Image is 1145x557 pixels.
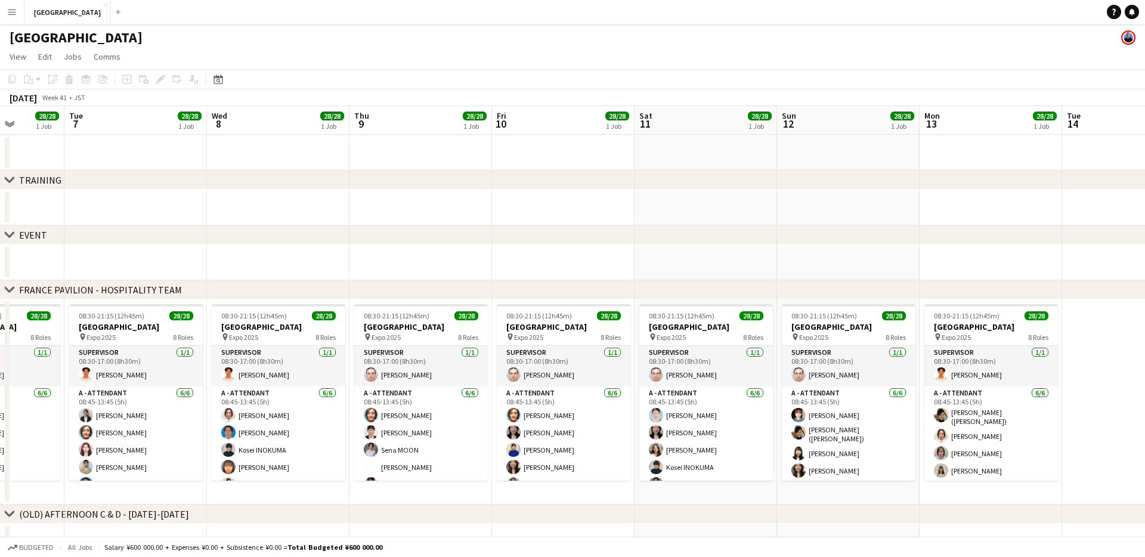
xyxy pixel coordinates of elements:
[497,304,630,481] app-job-card: 08:30-21:15 (12h45m)28/28[GEOGRAPHIC_DATA] Expo 20258 RolesSUPERVISOR1/108:30-17:00 (8h30m)[PERSO...
[69,386,203,513] app-card-role: A - ATTENDANT6/608:45-13:45 (5h)[PERSON_NAME][PERSON_NAME][PERSON_NAME][PERSON_NAME][PERSON_NAME]
[24,1,111,24] button: [GEOGRAPHIC_DATA]
[10,51,26,62] span: View
[782,386,915,517] app-card-role: A - ATTENDANT6/608:45-13:45 (5h)[PERSON_NAME][PERSON_NAME]([PERSON_NAME])[PERSON_NAME][PERSON_NAME]
[19,229,47,241] div: EVENT
[743,333,763,342] span: 8 Roles
[19,174,61,186] div: TRAINING
[372,333,401,342] span: Expo 2025
[354,304,488,481] app-job-card: 08:30-21:15 (12h45m)28/28[GEOGRAPHIC_DATA] Expo 20258 RolesSUPERVISOR1/108:30-17:00 (8h30m)[PERSO...
[597,311,621,320] span: 28/28
[229,333,258,342] span: Expo 2025
[924,110,940,121] span: Mon
[354,386,488,513] app-card-role: A - ATTENDANT6/608:45-13:45 (5h)[PERSON_NAME][PERSON_NAME]Sena MOON[PERSON_NAME][PERSON_NAME]
[657,333,686,342] span: Expo 2025
[782,304,915,481] app-job-card: 08:30-21:15 (12h45m)28/28[GEOGRAPHIC_DATA] Expo 20258 RolesSUPERVISOR1/108:30-17:00 (8h30m)[PERSO...
[59,49,86,64] a: Jobs
[605,112,629,120] span: 28/28
[10,92,37,104] div: [DATE]
[497,346,630,386] app-card-role: SUPERVISOR1/108:30-17:00 (8h30m)[PERSON_NAME]
[94,51,120,62] span: Comms
[514,333,543,342] span: Expo 2025
[10,29,143,47] h1: [GEOGRAPHIC_DATA]
[923,117,940,131] span: 13
[79,311,144,320] span: 08:30-21:15 (12h45m)
[104,543,382,552] div: Salary ¥600 000.00 + Expenses ¥0.00 + Subsistence ¥0.00 =
[74,93,85,102] div: JST
[38,51,52,62] span: Edit
[354,346,488,386] app-card-role: SUPERVISOR1/108:30-17:00 (8h30m)[PERSON_NAME]
[212,386,345,513] app-card-role: A - ATTENDANT6/608:45-13:45 (5h)[PERSON_NAME][PERSON_NAME]Kosei INOKUMA[PERSON_NAME][PERSON_NAME]
[639,110,652,121] span: Sat
[1121,30,1135,45] app-user-avatar: Michael Lamy
[454,311,478,320] span: 28/28
[1065,117,1081,131] span: 14
[791,311,857,320] span: 08:30-21:15 (12h45m)
[315,333,336,342] span: 8 Roles
[934,311,999,320] span: 08:30-21:15 (12h45m)
[497,110,506,121] span: Fri
[64,51,82,62] span: Jobs
[69,321,203,332] h3: [GEOGRAPHIC_DATA]
[1025,311,1048,320] span: 28/28
[924,304,1058,481] app-job-card: 08:30-21:15 (12h45m)28/28[GEOGRAPHIC_DATA] Expo 20258 RolesSUPERVISOR1/108:30-17:00 (8h30m)[PERSO...
[66,543,94,552] span: All jobs
[169,311,193,320] span: 28/28
[19,284,182,296] div: FRANCE PAVILION - HOSPITALITY TEAM
[890,112,914,120] span: 28/28
[942,333,971,342] span: Expo 2025
[924,346,1058,386] app-card-role: SUPERVISOR1/108:30-17:00 (8h30m)[PERSON_NAME]
[212,110,227,121] span: Wed
[497,321,630,332] h3: [GEOGRAPHIC_DATA]
[782,321,915,332] h3: [GEOGRAPHIC_DATA]
[320,112,344,120] span: 28/28
[458,333,478,342] span: 8 Roles
[352,117,369,131] span: 9
[780,117,796,131] span: 12
[212,346,345,386] app-card-role: SUPERVISOR1/108:30-17:00 (8h30m)[PERSON_NAME]
[173,333,193,342] span: 8 Roles
[39,93,69,102] span: Week 41
[748,112,772,120] span: 28/28
[89,49,125,64] a: Comms
[639,304,773,481] app-job-card: 08:30-21:15 (12h45m)28/28[GEOGRAPHIC_DATA] Expo 20258 RolesSUPERVISOR1/108:30-17:00 (8h30m)[PERSO...
[364,311,429,320] span: 08:30-21:15 (12h45m)
[312,311,336,320] span: 28/28
[30,333,51,342] span: 8 Roles
[212,321,345,332] h3: [GEOGRAPHIC_DATA]
[67,117,83,131] span: 7
[463,112,487,120] span: 28/28
[497,386,630,513] app-card-role: A - ATTENDANT6/608:45-13:45 (5h)[PERSON_NAME][PERSON_NAME][PERSON_NAME][PERSON_NAME][PERSON_NAME]
[33,49,57,64] a: Edit
[69,304,203,481] app-job-card: 08:30-21:15 (12h45m)28/28[GEOGRAPHIC_DATA] Expo 20258 RolesSUPERVISOR1/108:30-17:00 (8h30m)[PERSO...
[739,311,763,320] span: 28/28
[1028,333,1048,342] span: 8 Roles
[924,321,1058,332] h3: [GEOGRAPHIC_DATA]
[6,541,55,554] button: Budgeted
[799,333,828,342] span: Expo 2025
[221,311,287,320] span: 08:30-21:15 (12h45m)
[1033,122,1056,131] div: 1 Job
[210,117,227,131] span: 8
[639,321,773,332] h3: [GEOGRAPHIC_DATA]
[924,386,1058,517] app-card-role: A - ATTENDANT6/608:45-13:45 (5h)[PERSON_NAME]([PERSON_NAME])[PERSON_NAME][PERSON_NAME][PERSON_NAME]
[178,112,202,120] span: 28/28
[882,311,906,320] span: 28/28
[782,346,915,386] app-card-role: SUPERVISOR1/108:30-17:00 (8h30m)[PERSON_NAME]
[463,122,486,131] div: 1 Job
[69,110,83,121] span: Tue
[886,333,906,342] span: 8 Roles
[506,311,572,320] span: 08:30-21:15 (12h45m)
[495,117,506,131] span: 10
[27,311,51,320] span: 28/28
[212,304,345,481] app-job-card: 08:30-21:15 (12h45m)28/28[GEOGRAPHIC_DATA] Expo 20258 RolesSUPERVISOR1/108:30-17:00 (8h30m)[PERSO...
[36,122,58,131] div: 1 Job
[649,311,714,320] span: 08:30-21:15 (12h45m)
[19,543,54,552] span: Budgeted
[178,122,201,131] div: 1 Job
